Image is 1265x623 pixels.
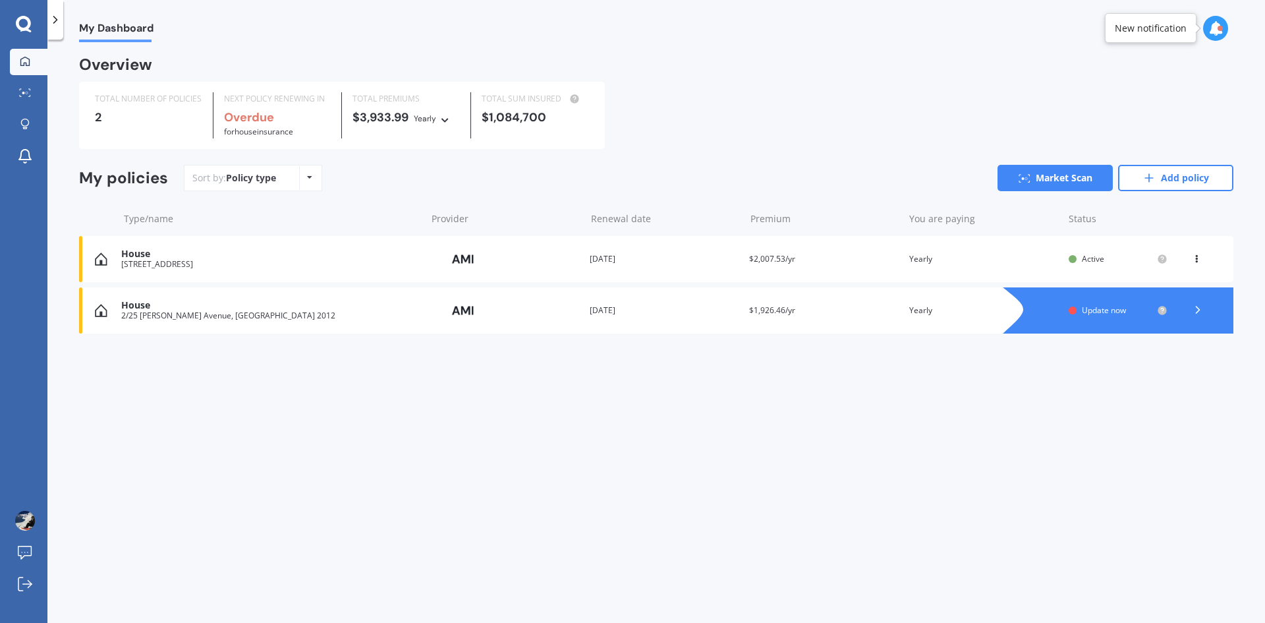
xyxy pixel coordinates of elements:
img: AMI [430,298,496,323]
div: TOTAL SUM INSURED [482,92,589,105]
span: for House insurance [224,126,293,137]
div: House [121,249,420,260]
img: House [95,304,107,317]
div: NEXT POLICY RENEWING IN [224,92,331,105]
div: Yearly [909,252,1058,266]
div: Provider [432,212,580,225]
span: $2,007.53/yr [749,253,795,264]
div: TOTAL NUMBER OF POLICIES [95,92,202,105]
a: Market Scan [998,165,1113,191]
div: Policy type [226,171,276,185]
div: Yearly [909,304,1058,317]
div: House [121,300,420,311]
div: $3,933.99 [352,111,460,125]
div: Renewal date [591,212,740,225]
b: Overdue [224,109,274,125]
img: AMI [430,247,496,272]
span: $1,926.46/yr [749,305,795,316]
img: House [95,252,107,266]
img: ACg8ocJQar2q1GhW4_yQM-SnnBuR8-1cydlOgOR6V90BopgqaKd0LFE=s96-c [15,511,35,531]
div: [STREET_ADDRESS] [121,260,420,269]
div: New notification [1115,22,1187,35]
div: [DATE] [590,304,739,317]
a: Add policy [1118,165,1233,191]
div: [DATE] [590,252,739,266]
div: 2/25 [PERSON_NAME] Avenue, [GEOGRAPHIC_DATA] 2012 [121,311,420,320]
div: Sort by: [192,171,276,185]
div: My policies [79,169,168,188]
span: Active [1082,253,1104,264]
div: 2 [95,111,202,124]
span: My Dashboard [79,22,154,40]
div: Overview [79,58,152,71]
div: Status [1069,212,1167,225]
div: Type/name [124,212,421,225]
div: TOTAL PREMIUMS [352,92,460,105]
div: Yearly [414,112,436,125]
div: Premium [750,212,899,225]
span: Update now [1082,305,1126,316]
div: $1,084,700 [482,111,589,124]
div: You are paying [909,212,1058,225]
